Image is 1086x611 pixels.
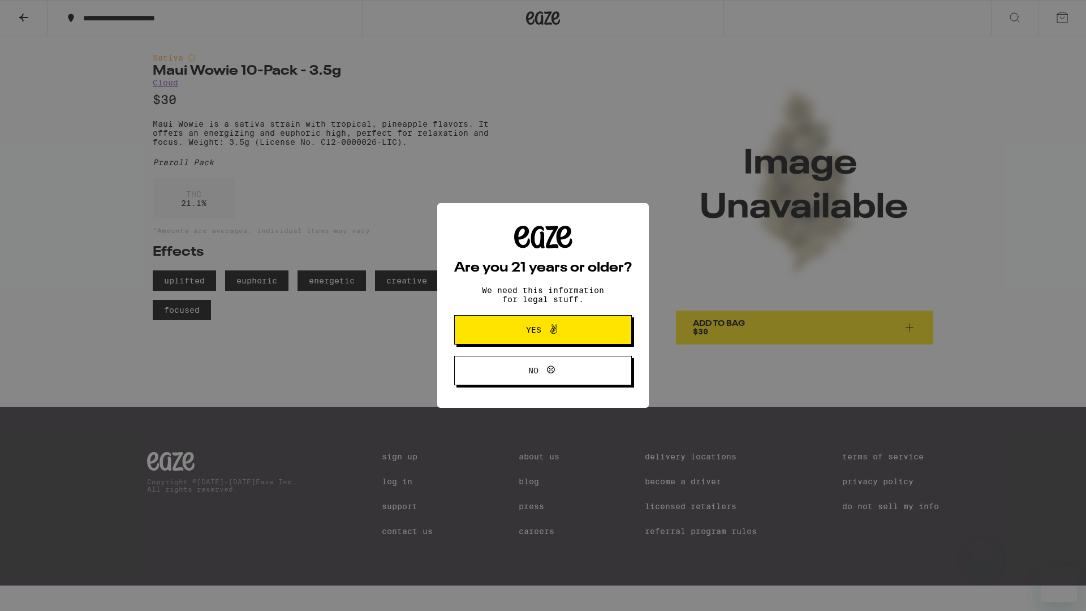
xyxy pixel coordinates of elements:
[472,286,614,304] p: We need this information for legal stuff.
[454,261,632,275] h2: Are you 21 years or older?
[526,326,541,334] span: Yes
[1041,566,1077,602] iframe: Button to launch messaging window
[454,315,632,345] button: Yes
[971,539,993,561] iframe: Close message
[528,367,538,375] span: No
[454,356,632,385] button: No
